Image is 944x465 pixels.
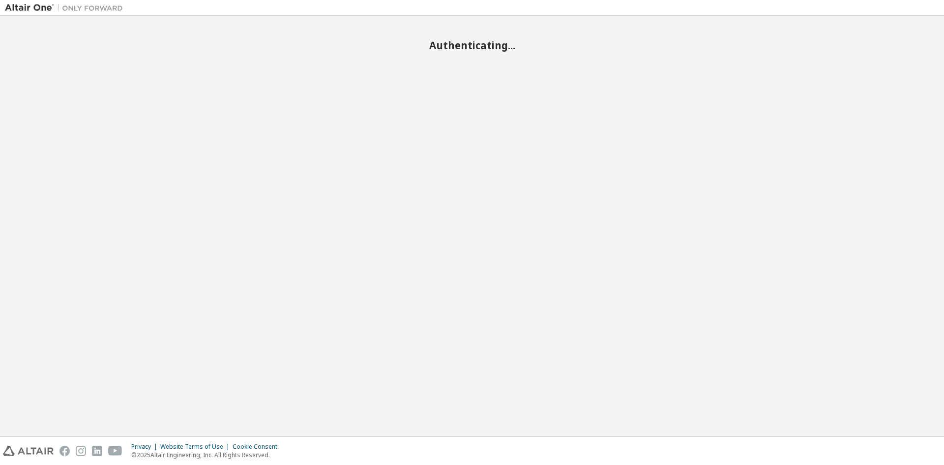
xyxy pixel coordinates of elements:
[59,446,70,456] img: facebook.svg
[92,446,102,456] img: linkedin.svg
[160,443,233,451] div: Website Terms of Use
[5,39,939,52] h2: Authenticating...
[76,446,86,456] img: instagram.svg
[131,451,283,459] p: © 2025 Altair Engineering, Inc. All Rights Reserved.
[131,443,160,451] div: Privacy
[233,443,283,451] div: Cookie Consent
[108,446,122,456] img: youtube.svg
[5,3,128,13] img: Altair One
[3,446,54,456] img: altair_logo.svg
